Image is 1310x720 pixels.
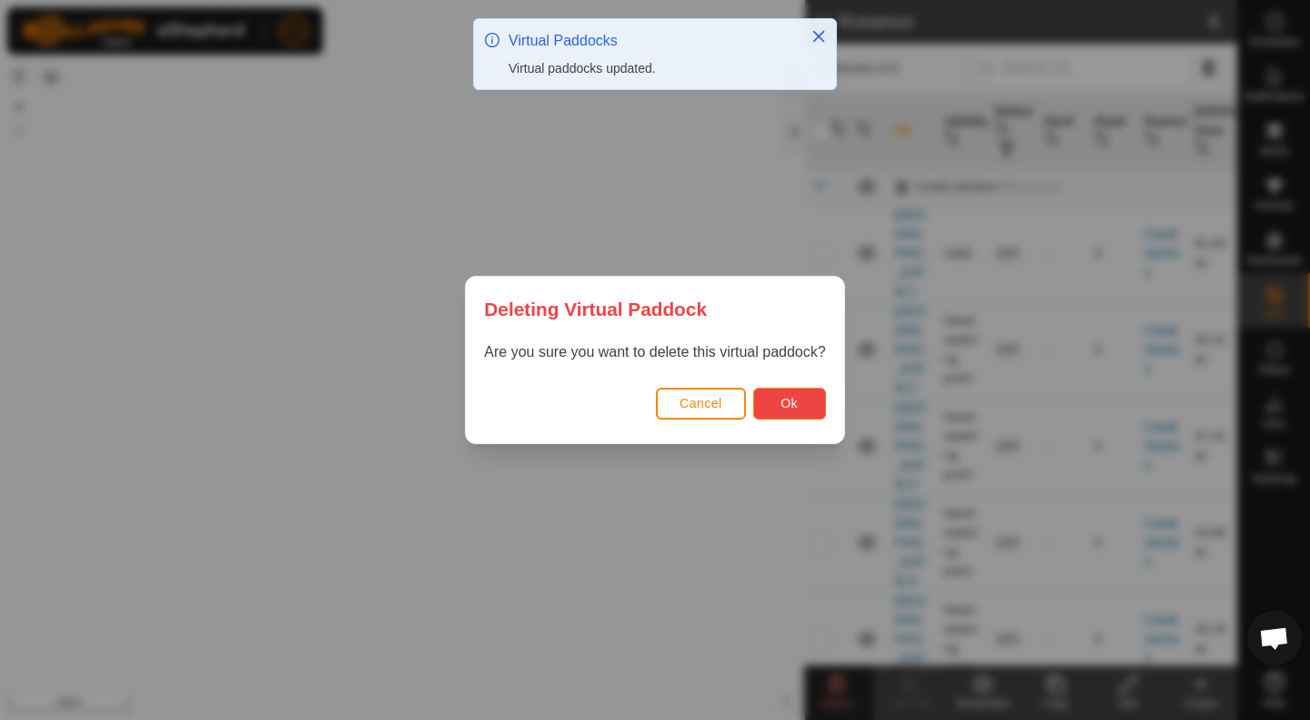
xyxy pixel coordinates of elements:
[806,24,831,49] button: Close
[484,341,825,363] p: Are you sure you want to delete this virtual paddock?
[509,30,792,52] div: Virtual Paddocks
[753,388,826,420] button: Ok
[781,396,798,411] span: Ok
[1247,611,1302,665] div: Open chat
[680,396,722,411] span: Cancel
[656,388,746,420] button: Cancel
[484,295,707,323] span: Deleting Virtual Paddock
[509,59,792,78] div: Virtual paddocks updated.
